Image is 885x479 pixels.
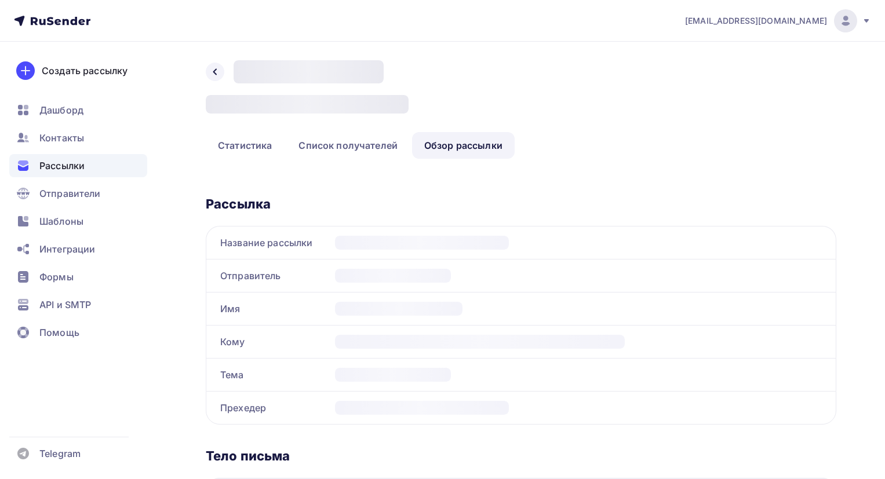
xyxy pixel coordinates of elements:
[39,103,83,117] span: Дашборд
[39,270,74,284] span: Формы
[39,187,101,200] span: Отправители
[206,132,284,159] a: Статистика
[9,98,147,122] a: Дашборд
[39,298,91,312] span: API и SMTP
[9,265,147,288] a: Формы
[685,15,827,27] span: [EMAIL_ADDRESS][DOMAIN_NAME]
[206,226,330,259] div: Название рассылки
[39,447,81,460] span: Telegram
[206,448,836,464] div: Тело письма
[39,242,95,256] span: Интеграции
[39,326,79,339] span: Помощь
[206,326,330,358] div: Кому
[42,64,128,78] div: Создать рассылку
[39,131,84,145] span: Контакты
[286,132,410,159] a: Список получателей
[9,210,147,233] a: Шаблоны
[39,214,83,228] span: Шаблоны
[39,159,85,173] span: Рассылки
[9,182,147,205] a: Отправители
[412,132,515,159] a: Обзор рассылки
[9,126,147,149] a: Контакты
[685,9,871,32] a: [EMAIL_ADDRESS][DOMAIN_NAME]
[206,292,330,325] div: Имя
[206,359,330,391] div: Тема
[206,196,836,212] div: Рассылка
[206,259,330,292] div: Отправитель
[9,154,147,177] a: Рассылки
[206,392,330,424] div: Прехедер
